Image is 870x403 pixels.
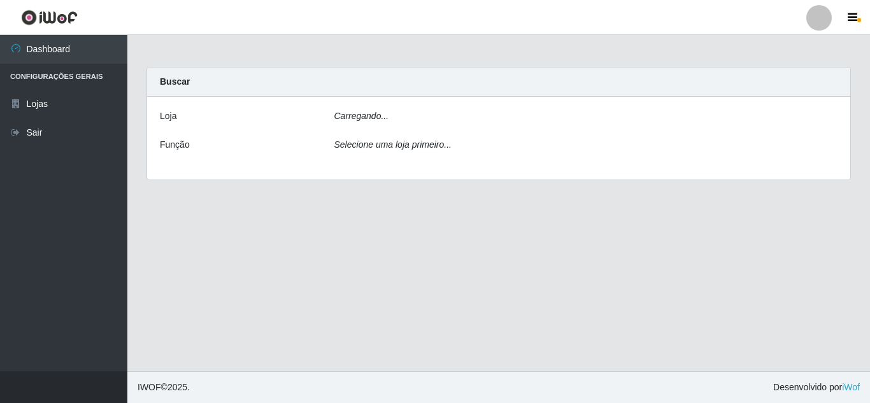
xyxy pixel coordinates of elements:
[842,382,860,392] a: iWof
[21,10,78,25] img: CoreUI Logo
[334,111,389,121] i: Carregando...
[160,110,176,123] label: Loja
[160,138,190,152] label: Função
[334,139,452,150] i: Selecione uma loja primeiro...
[138,381,190,394] span: © 2025 .
[773,381,860,394] span: Desenvolvido por
[138,382,161,392] span: IWOF
[160,76,190,87] strong: Buscar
